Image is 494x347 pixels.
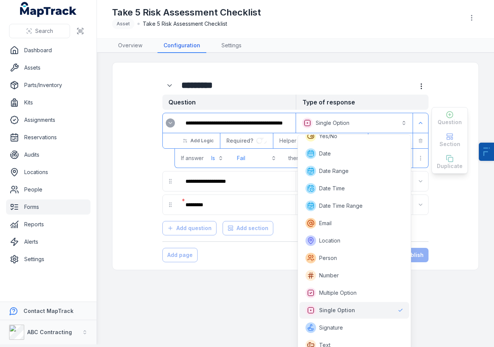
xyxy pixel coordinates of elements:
[226,137,256,144] span: Required?
[319,185,345,192] span: Date Time
[319,202,363,210] span: Date Time Range
[279,137,311,145] span: Helper label:
[319,289,357,297] span: Multiple Option
[319,272,339,279] span: Number
[319,132,337,140] span: Yes/No
[319,150,331,157] span: Date
[319,167,349,175] span: Date Range
[256,138,267,144] input: :rb5:-form-item-label
[178,134,218,147] button: Add Logic
[298,115,411,131] button: Single Option
[319,324,343,331] span: Signature
[319,307,355,314] span: Single Option
[319,254,337,262] span: Person
[319,237,340,244] span: Location
[190,138,213,144] span: Add Logic
[319,219,332,227] span: Email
